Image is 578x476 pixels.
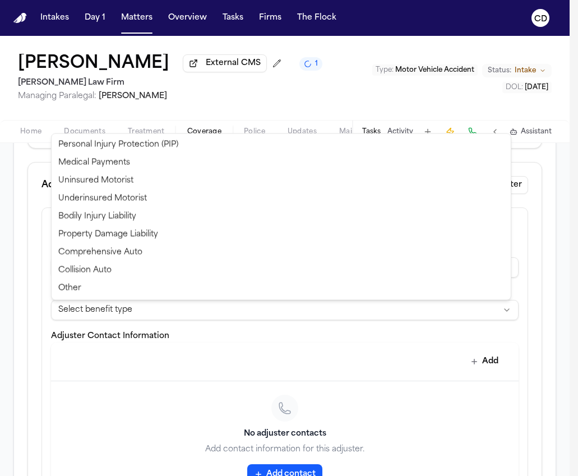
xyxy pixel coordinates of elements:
span: Personal Injury Protection (PIP) [58,140,178,151]
span: Other [58,283,81,294]
span: Property Damage Liability [58,229,158,241]
span: Uninsured Motorist [58,175,133,187]
span: Medical Payments [58,158,130,169]
span: Collision Auto [58,265,112,276]
span: Bodily Injury Liability [58,211,136,223]
span: Comprehensive Auto [58,247,142,258]
span: Underinsured Motorist [58,193,147,205]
